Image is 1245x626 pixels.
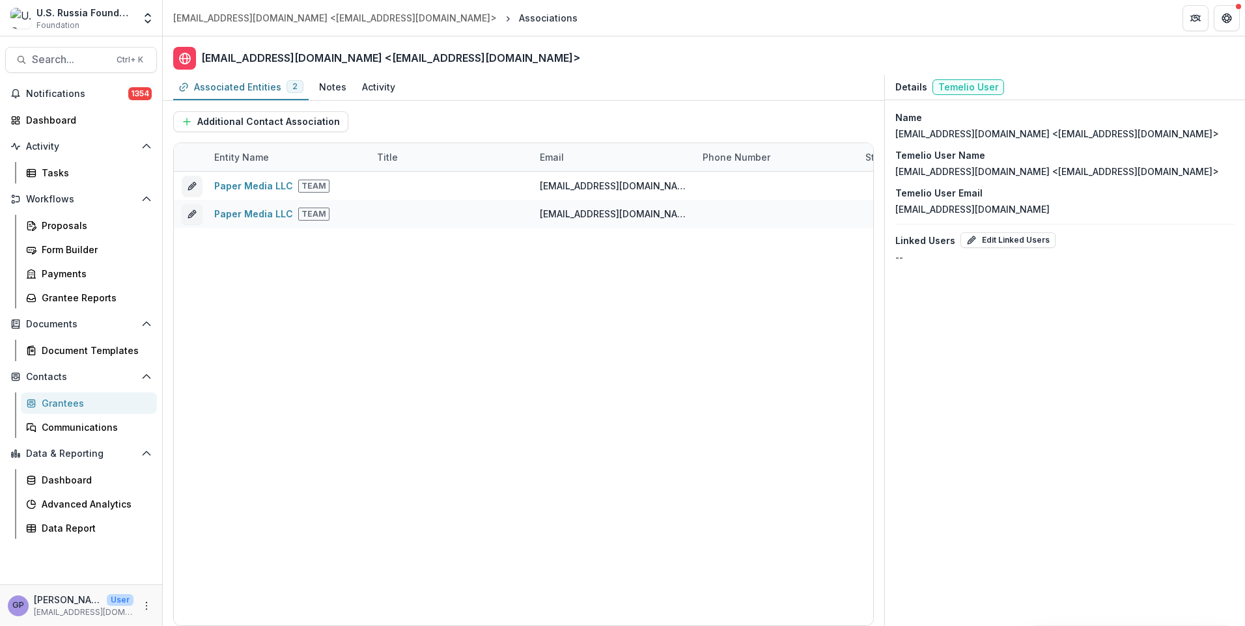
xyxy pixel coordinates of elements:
a: Payments [21,263,157,284]
a: Notes [314,75,352,100]
p: Temelio User Email [895,186,983,200]
div: Title [369,143,532,171]
div: [EMAIL_ADDRESS][DOMAIN_NAME] <[EMAIL_ADDRESS][DOMAIN_NAME]> [173,11,497,25]
nav: breadcrumb [168,8,583,27]
button: edit [182,176,203,197]
p: Details [895,80,927,94]
button: Get Help [1214,5,1240,31]
p: -- [895,251,903,264]
p: [PERSON_NAME] [34,593,102,606]
div: Phone Number [695,150,778,164]
div: Proposals [42,219,147,232]
div: Phone Number [695,143,858,171]
button: Open Documents [5,314,157,334]
div: Data Report [42,521,147,535]
a: Activity [357,75,400,100]
span: Temelio User [932,79,1004,95]
span: Documents [26,319,136,330]
div: U.S. Russia Foundation [36,6,133,20]
a: Dashboard [21,469,157,491]
div: Email [532,143,695,171]
div: Dashboard [42,473,147,487]
button: Additional Contact Association [173,111,348,132]
button: Open Data & Reporting [5,443,157,464]
div: Start Date [858,150,919,164]
div: Dashboard [26,113,147,127]
a: Proposals [21,215,157,236]
div: Tasks [42,166,147,180]
div: Associated Entities [194,80,281,94]
button: Edit Linked Users [960,232,1056,248]
span: 2 [292,82,298,91]
p: Name [895,111,922,124]
div: Gennady Podolny [12,601,24,610]
div: Form Builder [42,243,147,256]
div: Payments [42,267,147,280]
p: Linked Users [895,234,955,247]
a: Form Builder [21,239,157,260]
div: Advanced Analytics [42,497,147,511]
a: Paper Media LLC [214,208,293,219]
a: Communications [21,416,157,438]
div: Entity Name [206,150,277,164]
div: Start Date [858,143,1020,171]
div: Entity Name [206,143,369,171]
div: Notes [319,80,346,94]
p: [EMAIL_ADDRESS][DOMAIN_NAME] <[EMAIL_ADDRESS][DOMAIN_NAME]> [895,127,1219,141]
span: Data & Reporting [26,448,136,459]
img: U.S. Russia Foundation [10,8,31,29]
div: [EMAIL_ADDRESS][DOMAIN_NAME] [540,179,687,193]
h2: [EMAIL_ADDRESS][DOMAIN_NAME] <[EMAIL_ADDRESS][DOMAIN_NAME]> [201,52,580,64]
button: Open Workflows [5,189,157,210]
a: Tasks [21,162,157,184]
p: [EMAIL_ADDRESS][DOMAIN_NAME] <[EMAIL_ADDRESS][DOMAIN_NAME]> [895,165,1219,178]
span: Activity [26,141,136,152]
a: Document Templates [21,340,157,361]
a: Advanced Analytics [21,493,157,515]
a: Dashboard [5,109,157,131]
button: edit [182,204,203,225]
button: Search... [5,47,157,73]
span: Notifications [26,88,128,100]
span: Team [298,180,329,193]
a: Data Report [21,517,157,539]
a: [EMAIL_ADDRESS][DOMAIN_NAME] <[EMAIL_ADDRESS][DOMAIN_NAME]> [168,8,502,27]
p: [EMAIL_ADDRESS][DOMAIN_NAME] [895,202,1050,216]
a: Paper Media LLC [214,180,293,191]
button: Open entity switcher [139,5,157,31]
div: Activity [362,80,395,94]
p: Temelio User Name [895,148,985,162]
p: [EMAIL_ADDRESS][DOMAIN_NAME] [34,606,133,618]
div: Associations [519,11,578,25]
div: [EMAIL_ADDRESS][DOMAIN_NAME] [540,207,687,221]
div: Document Templates [42,344,147,357]
button: Partners [1182,5,1209,31]
div: Grantees [42,396,147,410]
button: Open Activity [5,136,157,157]
div: Title [369,150,406,164]
p: User [107,594,133,606]
button: Open Contacts [5,366,157,387]
span: Foundation [36,20,79,31]
div: Ctrl + K [114,53,146,67]
span: 1354 [128,87,152,100]
a: Grantees [21,392,157,414]
span: Workflows [26,194,136,205]
div: Communications [42,420,147,434]
span: Contacts [26,372,136,383]
div: Grantee Reports [42,291,147,305]
button: Notifications1354 [5,83,157,104]
div: Email [532,150,572,164]
a: Associated Entities2 [173,75,309,100]
span: Search... [32,53,109,66]
button: More [139,598,154,614]
a: Grantee Reports [21,287,157,308]
span: Team [298,208,329,221]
